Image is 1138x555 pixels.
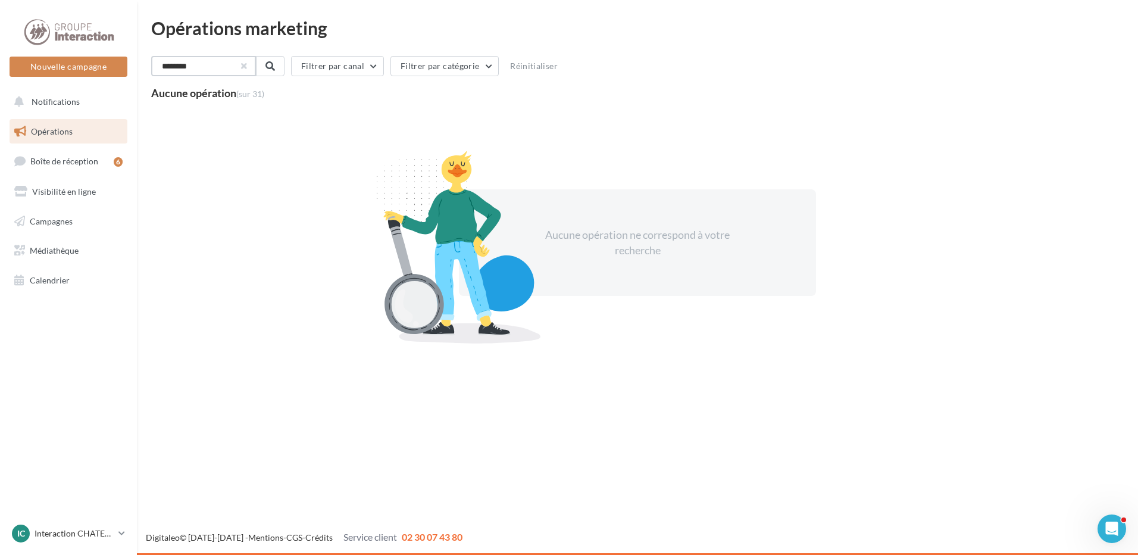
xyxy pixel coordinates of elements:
span: Boîte de réception [30,156,98,166]
span: Médiathèque [30,245,79,255]
span: (sur 31) [236,89,264,99]
button: Nouvelle campagne [10,57,127,77]
a: Crédits [305,532,333,542]
a: Médiathèque [7,238,130,263]
a: Visibilité en ligne [7,179,130,204]
a: Digitaleo [146,532,180,542]
div: Aucune opération [151,88,264,98]
span: Opérations [31,126,73,136]
a: Campagnes [7,209,130,234]
div: 6 [114,157,123,167]
span: Service client [343,531,397,542]
span: Visibilité en ligne [32,186,96,197]
a: IC Interaction CHATEAUBRIANT [10,522,127,545]
span: 02 30 07 43 80 [402,531,462,542]
div: Opérations marketing [151,19,1124,37]
p: Interaction CHATEAUBRIANT [35,528,114,540]
span: © [DATE]-[DATE] - - - [146,532,462,542]
span: Calendrier [30,275,70,285]
button: Notifications [7,89,125,114]
a: Opérations [7,119,130,144]
a: Mentions [248,532,283,542]
a: Calendrier [7,268,130,293]
button: Réinitialiser [505,59,562,73]
span: Notifications [32,96,80,107]
a: Boîte de réception6 [7,148,130,174]
button: Filtrer par catégorie [390,56,499,76]
span: Campagnes [30,216,73,226]
iframe: Intercom live chat [1098,515,1126,543]
div: Aucune opération ne correspond à votre recherche [535,227,740,258]
span: IC [17,528,25,540]
a: CGS [286,532,302,542]
button: Filtrer par canal [291,56,384,76]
